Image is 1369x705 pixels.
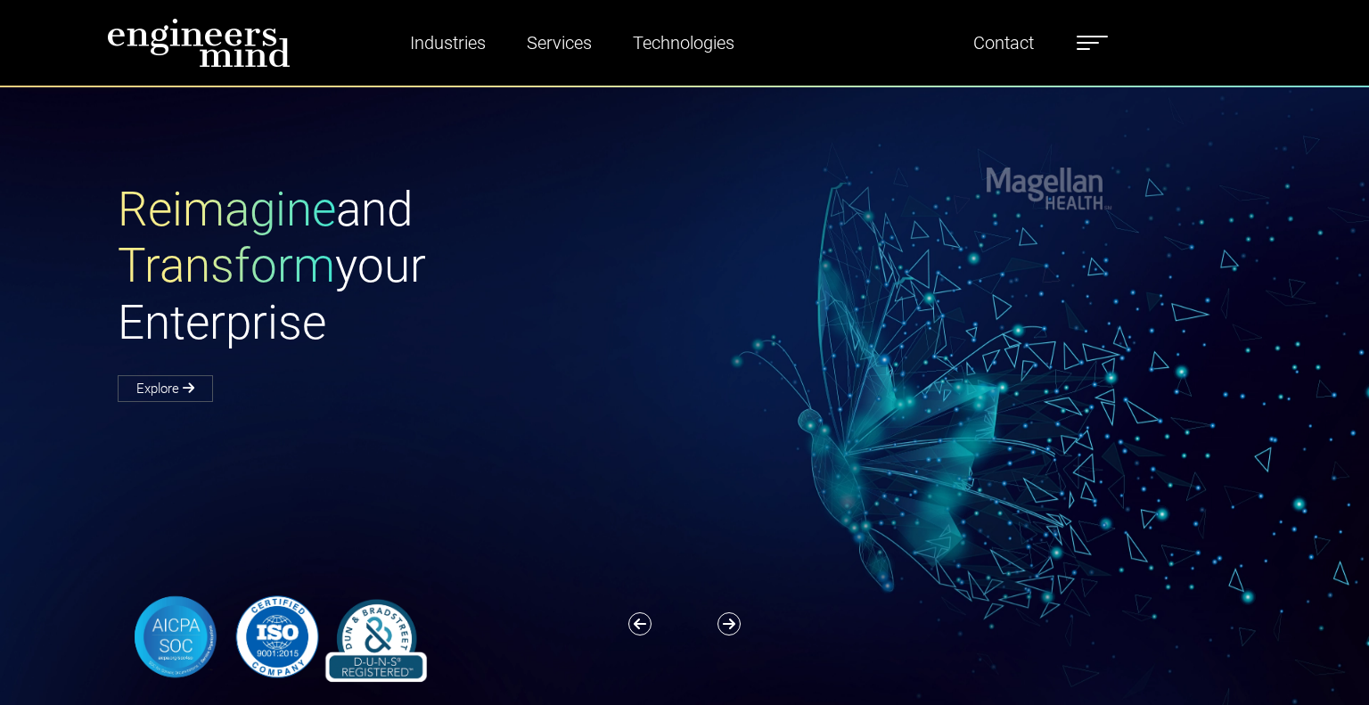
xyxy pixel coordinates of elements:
[520,22,599,63] a: Services
[118,182,684,352] h1: and your Enterprise
[966,22,1041,63] a: Contact
[118,375,213,402] a: Explore
[626,22,742,63] a: Technologies
[107,18,291,68] img: logo
[403,22,493,63] a: Industries
[118,592,435,683] img: banner-logo
[118,238,335,293] span: Transform
[118,182,336,237] span: Reimagine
